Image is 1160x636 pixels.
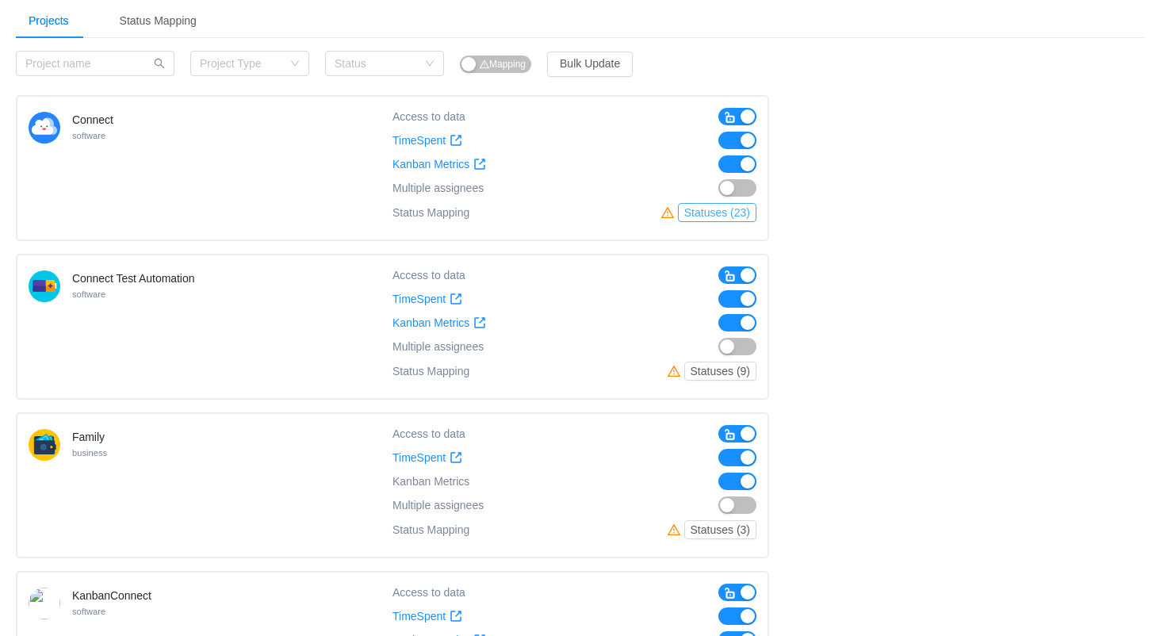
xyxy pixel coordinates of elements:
span: Mapping [480,59,526,70]
span: Multiple assignees [392,499,484,512]
h4: Family [72,429,107,445]
button: Statuses (9) [684,362,756,381]
small: business [72,448,107,458]
div: Status Mapping [392,362,469,381]
h4: KanbanConnect [72,588,151,603]
h4: Connect Test Automation [72,270,194,286]
input: Project name [16,51,174,76]
div: Access to data [392,584,465,601]
small: software [72,607,105,616]
i: icon: down [290,59,300,70]
span: TimeSpent [392,451,446,465]
img: 10416 [29,270,60,302]
a: Kanban Metrics [392,158,486,171]
div: Access to data [392,108,465,125]
i: icon: warning [661,206,678,219]
img: 10402 [29,112,60,144]
i: icon: warning [668,523,684,536]
img: 10411 [29,429,60,461]
button: Statuses (23) [678,203,756,222]
a: TimeSpent [392,293,462,306]
i: icon: warning [668,365,684,377]
span: Kanban Metrics [392,316,469,330]
small: software [72,131,105,140]
div: Access to data [392,425,465,443]
a: TimeSpent [392,134,462,148]
div: Access to data [392,266,465,284]
i: icon: search [154,58,165,69]
span: Kanban Metrics [392,475,469,488]
i: icon: warning [480,59,489,69]
button: Statuses (3) [684,520,756,539]
span: Kanban Metrics [392,158,469,171]
span: Multiple assignees [392,182,484,195]
small: software [72,289,105,299]
i: icon: down [425,59,435,70]
div: Project Type [200,56,282,71]
span: Multiple assignees [392,340,484,354]
div: Status [335,56,417,71]
div: Status Mapping [392,203,469,222]
div: Status Mapping [107,3,209,39]
a: TimeSpent [392,451,462,465]
a: Kanban Metrics [392,316,486,330]
img: 10685 [29,588,60,619]
div: Projects [16,3,82,39]
span: TimeSpent [392,134,446,148]
a: TimeSpent [392,610,462,623]
span: TimeSpent [392,610,446,623]
h4: Connect [72,112,113,128]
div: Status Mapping [392,520,469,539]
span: TimeSpent [392,293,446,306]
button: Bulk Update [547,52,633,77]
